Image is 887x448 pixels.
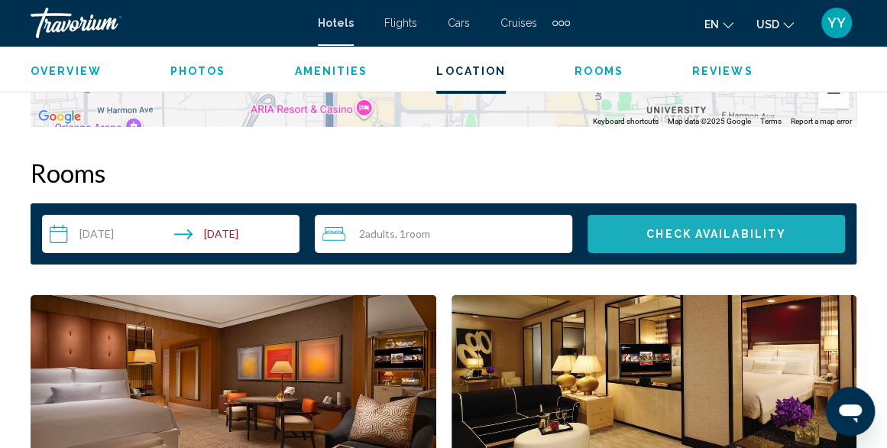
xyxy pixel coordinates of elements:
[31,8,303,38] a: Travorium
[318,17,354,29] a: Hotels
[791,117,852,125] a: Report a map error
[575,64,623,78] button: Rooms
[436,65,506,77] span: Location
[575,65,623,77] span: Rooms
[668,117,751,125] span: Map data ©2025 Google
[395,228,430,240] span: , 1
[827,15,846,31] span: YY
[294,64,367,78] button: Amenities
[31,64,102,78] button: Overview
[756,18,779,31] span: USD
[42,215,845,253] div: Search widget
[588,215,845,253] button: Check Availability
[34,107,85,127] a: Open this area in Google Maps (opens a new window)
[42,215,299,253] button: Check-in date: Sep 16, 2025 Check-out date: Sep 18, 2025
[406,227,430,240] span: Room
[646,229,786,241] span: Check Availability
[552,11,570,35] button: Extra navigation items
[34,107,85,127] img: Google
[31,157,856,188] h2: Rooms
[170,65,226,77] span: Photos
[359,228,395,240] span: 2
[294,65,367,77] span: Amenities
[760,117,782,125] a: Terms
[593,116,659,127] button: Keyboard shortcuts
[365,227,395,240] span: Adults
[692,64,753,78] button: Reviews
[384,17,417,29] a: Flights
[817,7,856,39] button: User Menu
[818,78,849,109] button: Zoom out
[170,64,226,78] button: Photos
[704,13,733,35] button: Change language
[436,64,506,78] button: Location
[500,17,537,29] a: Cruises
[315,215,572,253] button: Travelers: 2 adults, 0 children
[692,65,753,77] span: Reviews
[704,18,719,31] span: en
[448,17,470,29] a: Cars
[31,65,102,77] span: Overview
[826,387,875,436] iframe: Button to launch messaging window
[756,13,794,35] button: Change currency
